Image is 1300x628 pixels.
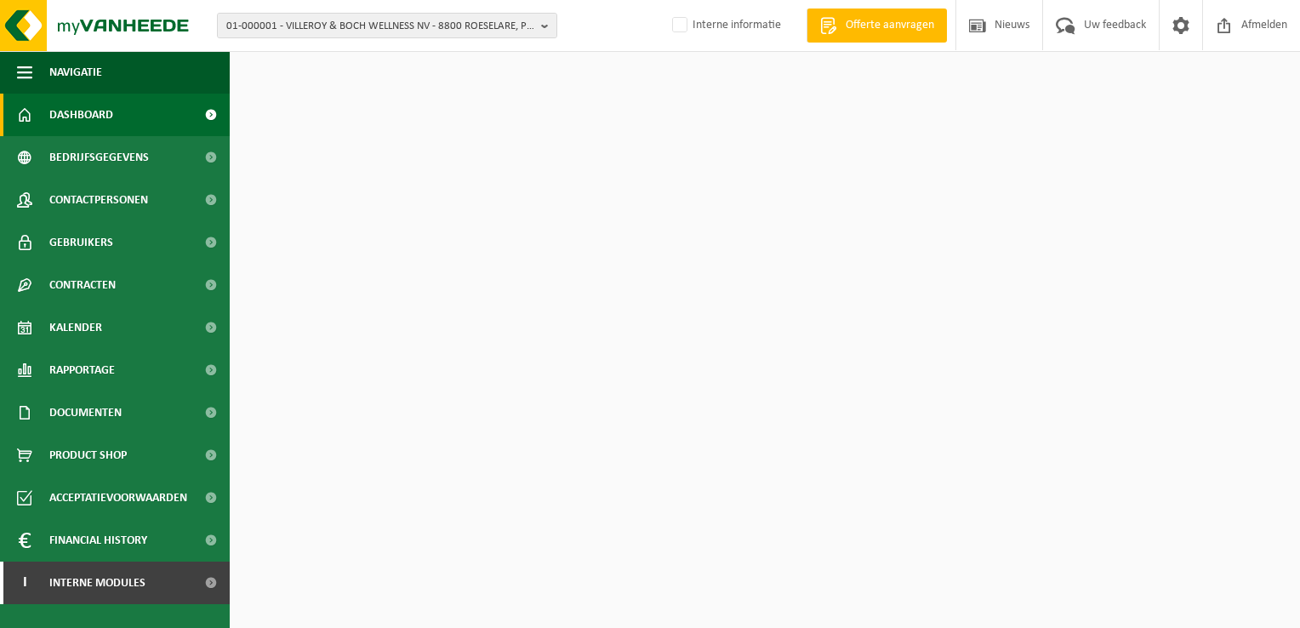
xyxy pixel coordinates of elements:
[226,14,534,39] span: 01-000001 - VILLEROY & BOCH WELLNESS NV - 8800 ROESELARE, POPULIERSTRAAT 1
[49,562,145,604] span: Interne modules
[49,477,187,519] span: Acceptatievoorwaarden
[49,136,149,179] span: Bedrijfsgegevens
[217,13,557,38] button: 01-000001 - VILLEROY & BOCH WELLNESS NV - 8800 ROESELARE, POPULIERSTRAAT 1
[49,434,127,477] span: Product Shop
[49,391,122,434] span: Documenten
[49,221,113,264] span: Gebruikers
[49,349,115,391] span: Rapportage
[49,519,147,562] span: Financial History
[49,51,102,94] span: Navigatie
[49,306,102,349] span: Kalender
[49,179,148,221] span: Contactpersonen
[17,562,32,604] span: I
[807,9,947,43] a: Offerte aanvragen
[669,13,781,38] label: Interne informatie
[49,94,113,136] span: Dashboard
[49,264,116,306] span: Contracten
[841,17,938,34] span: Offerte aanvragen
